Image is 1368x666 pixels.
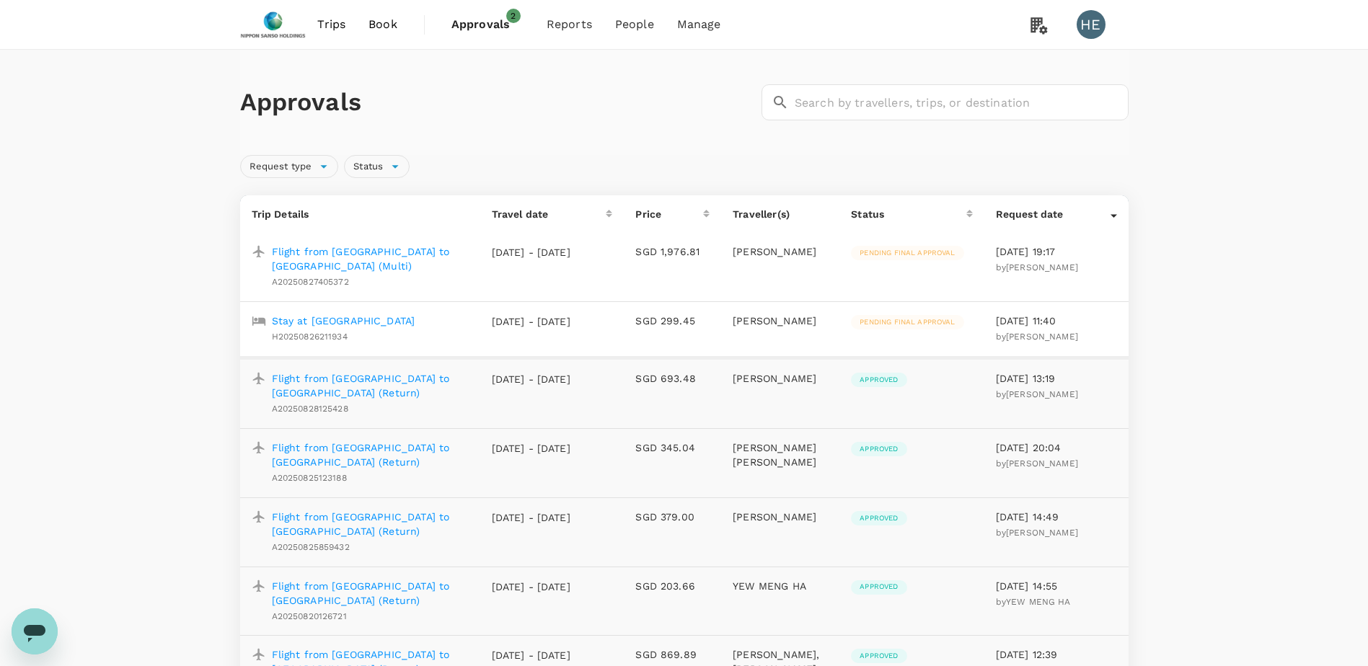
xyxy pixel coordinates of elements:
[733,314,828,328] p: [PERSON_NAME]
[252,207,469,221] p: Trip Details
[547,16,592,33] span: Reports
[996,332,1078,342] span: by
[733,510,828,524] p: [PERSON_NAME]
[677,16,721,33] span: Manage
[996,528,1078,538] span: by
[492,648,571,662] p: [DATE] - [DATE]
[272,332,348,342] span: H20250826211934
[344,155,410,178] div: Status
[996,371,1117,386] p: [DATE] 13:19
[272,371,469,400] a: Flight from [GEOGRAPHIC_DATA] to [GEOGRAPHIC_DATA] (Return)
[615,16,654,33] span: People
[996,389,1078,399] span: by
[1006,389,1078,399] span: [PERSON_NAME]
[996,207,1111,221] div: Request date
[272,277,349,287] span: A20250827405372
[451,16,524,33] span: Approvals
[996,244,1117,259] p: [DATE] 19:17
[795,84,1129,120] input: Search by travellers, trips, or destination
[851,444,906,454] span: Approved
[492,245,571,259] p: [DATE] - [DATE]
[492,441,571,456] p: [DATE] - [DATE]
[996,510,1117,524] p: [DATE] 14:49
[272,314,415,328] a: Stay at [GEOGRAPHIC_DATA]
[492,580,571,594] p: [DATE] - [DATE]
[506,9,521,23] span: 2
[996,440,1117,455] p: [DATE] 20:04
[272,404,348,414] span: A20250828125428
[492,510,571,525] p: [DATE] - [DATE]
[635,314,710,328] p: SGD 299.45
[851,207,966,221] div: Status
[240,9,306,40] img: Nippon Sanso Holdings Singapore Pte Ltd
[635,371,710,386] p: SGD 693.48
[635,440,710,455] p: SGD 345.04
[240,87,756,117] h1: Approvals
[733,579,828,593] p: YEW MENG HA
[317,16,345,33] span: Trips
[272,611,347,621] span: A20250820126721
[345,160,392,174] span: Status
[272,579,469,608] a: Flight from [GEOGRAPHIC_DATA] to [GEOGRAPHIC_DATA] (Return)
[635,510,710,524] p: SGD 379.00
[369,16,397,33] span: Book
[851,651,906,661] span: Approved
[851,375,906,385] span: Approved
[1006,597,1071,607] span: YEW MENG HA
[733,440,828,469] p: [PERSON_NAME] [PERSON_NAME]
[1006,458,1078,469] span: [PERSON_NAME]
[241,160,321,174] span: Request type
[996,458,1078,469] span: by
[272,244,469,273] a: Flight from [GEOGRAPHIC_DATA] to [GEOGRAPHIC_DATA] (Multi)
[733,207,828,221] p: Traveller(s)
[635,244,710,259] p: SGD 1,976.81
[996,597,1071,607] span: by
[240,155,339,178] div: Request type
[1077,10,1106,39] div: HE
[1006,262,1078,272] span: [PERSON_NAME]
[851,317,963,327] span: Pending final approval
[851,513,906,523] span: Approved
[996,262,1078,272] span: by
[1006,528,1078,538] span: [PERSON_NAME]
[996,314,1117,328] p: [DATE] 11:40
[492,372,571,386] p: [DATE] - [DATE]
[272,542,350,552] span: A20250825859432
[996,647,1117,662] p: [DATE] 12:39
[272,440,469,469] a: Flight from [GEOGRAPHIC_DATA] to [GEOGRAPHIC_DATA] (Return)
[635,579,710,593] p: SGD 203.66
[733,371,828,386] p: [PERSON_NAME]
[1006,332,1078,342] span: [PERSON_NAME]
[851,582,906,592] span: Approved
[635,647,710,662] p: SGD 869.89
[733,244,828,259] p: [PERSON_NAME]
[492,207,606,221] div: Travel date
[272,510,469,538] a: Flight from [GEOGRAPHIC_DATA] to [GEOGRAPHIC_DATA] (Return)
[492,314,571,329] p: [DATE] - [DATE]
[635,207,703,221] div: Price
[996,579,1117,593] p: [DATE] 14:55
[272,473,347,483] span: A20250825123188
[12,608,58,654] iframe: Button to launch messaging window
[851,248,963,258] span: Pending final approval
